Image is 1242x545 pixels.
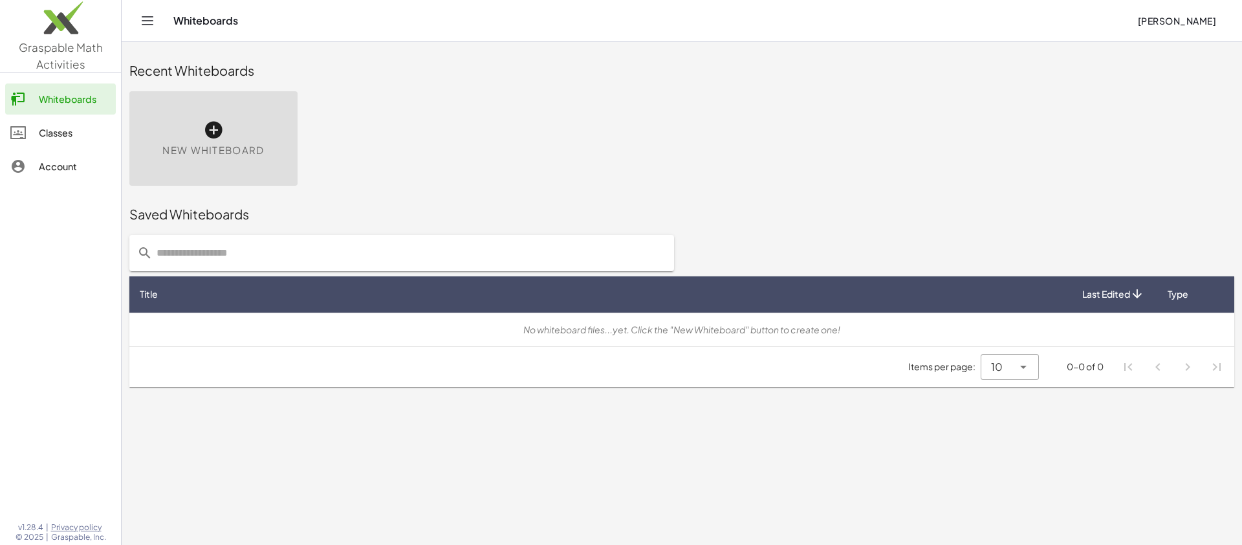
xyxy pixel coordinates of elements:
[5,83,116,115] a: Whiteboards
[5,117,116,148] a: Classes
[137,10,158,31] button: Toggle navigation
[129,61,1234,80] div: Recent Whiteboards
[51,532,106,542] span: Graspable, Inc.
[39,159,111,174] div: Account
[140,287,158,301] span: Title
[39,125,111,140] div: Classes
[46,522,49,533] span: |
[1114,352,1232,382] nav: Pagination Navigation
[908,360,981,373] span: Items per page:
[1082,287,1130,301] span: Last Edited
[140,323,1224,337] div: No whiteboard files...yet. Click the "New Whiteboard" button to create one!
[18,522,43,533] span: v1.28.4
[162,143,264,158] span: New Whiteboard
[1127,9,1226,32] button: [PERSON_NAME]
[51,522,106,533] a: Privacy policy
[1067,360,1104,373] div: 0-0 of 0
[16,532,43,542] span: © 2025
[46,532,49,542] span: |
[39,91,111,107] div: Whiteboards
[129,205,1234,223] div: Saved Whiteboards
[1137,15,1216,27] span: [PERSON_NAME]
[5,151,116,182] a: Account
[137,245,153,261] i: prepended action
[1168,287,1188,301] span: Type
[991,359,1003,375] span: 10
[19,40,103,71] span: Graspable Math Activities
